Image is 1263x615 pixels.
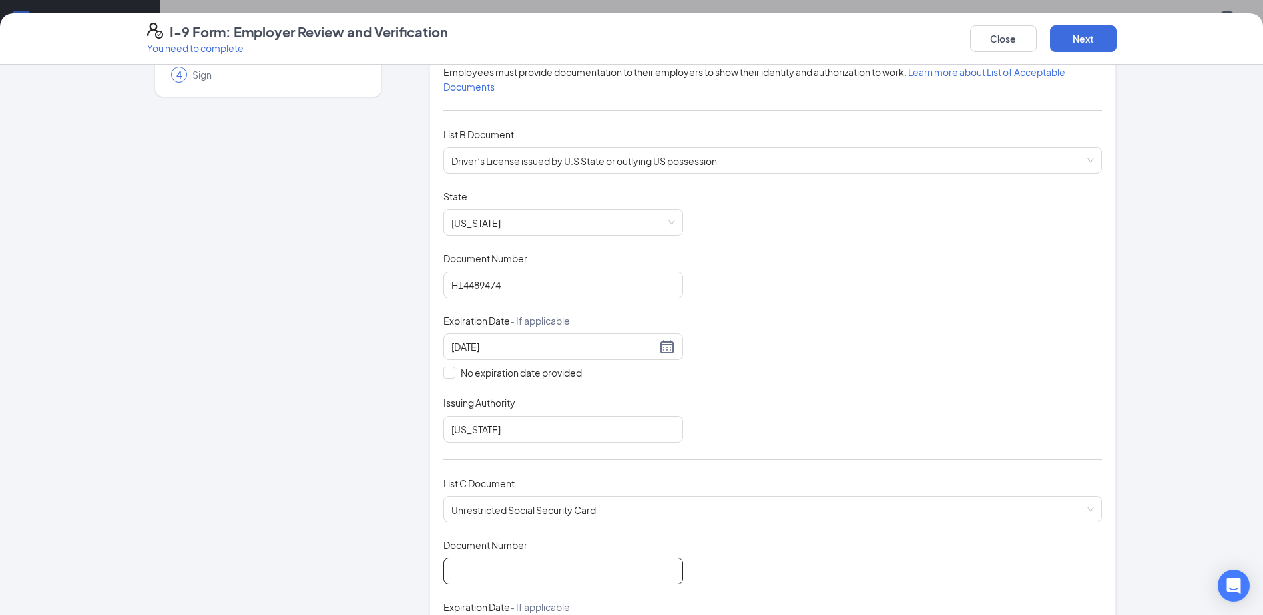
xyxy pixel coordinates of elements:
[510,315,570,327] span: - If applicable
[192,68,363,81] span: Sign
[510,601,570,613] span: - If applicable
[443,396,515,409] span: Issuing Authority
[451,148,1094,173] span: Driver’s License issued by U.S State or outlying US possession
[443,600,570,614] span: Expiration Date
[170,23,448,41] h4: I-9 Form: Employer Review and Verification
[451,339,656,354] input: 08/04/2026
[176,68,182,81] span: 4
[455,365,587,380] span: No expiration date provided
[443,66,1065,93] span: Employees must provide documentation to their employers to show their identity and authorization ...
[147,23,163,39] svg: FormI9EVerifyIcon
[451,210,675,235] span: Nebraska
[451,497,1094,522] span: Unrestricted Social Security Card
[443,477,515,489] span: List C Document
[147,41,448,55] p: You need to complete
[1218,570,1250,602] div: Open Intercom Messenger
[443,128,514,140] span: List B Document
[443,190,467,203] span: State
[443,314,570,327] span: Expiration Date
[970,25,1037,52] button: Close
[1050,25,1117,52] button: Next
[443,538,527,552] span: Document Number
[443,252,527,265] span: Document Number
